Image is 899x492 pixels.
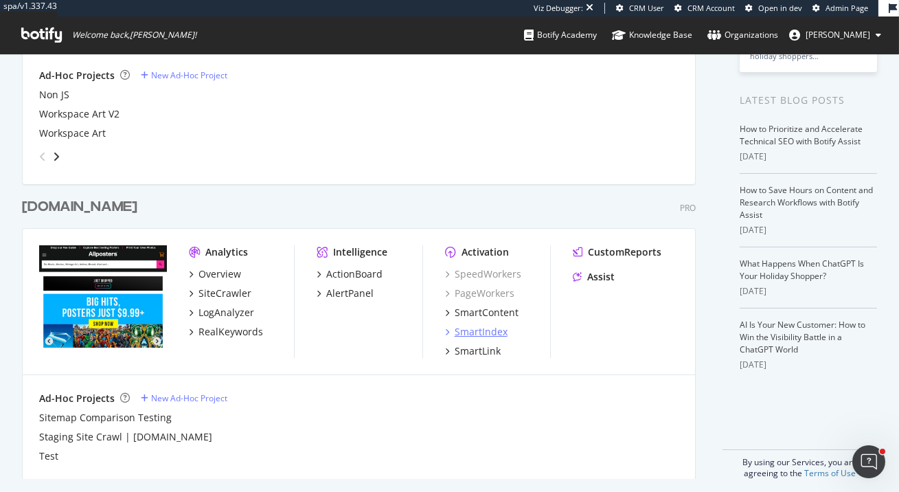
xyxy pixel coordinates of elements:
[707,16,778,54] a: Organizations
[39,430,212,444] a: Staging Site Crawl | [DOMAIN_NAME]
[39,88,69,102] a: Non JS
[39,107,120,121] a: Workspace Art V2
[616,3,664,14] a: CRM User
[455,306,519,320] div: SmartContent
[39,411,172,425] a: Sitemap Comparison Testing
[680,202,696,214] div: Pro
[612,16,692,54] a: Knowledge Base
[141,392,227,404] a: New Ad-Hoc Project
[317,267,383,281] a: ActionBoard
[778,24,892,46] button: [PERSON_NAME]
[524,28,597,42] div: Botify Academy
[326,267,383,281] div: ActionBoard
[39,449,58,463] a: Test
[740,184,873,221] a: How to Save Hours on Content and Research Workflows with Botify Assist
[333,245,387,259] div: Intelligence
[740,93,877,108] div: Latest Blog Posts
[455,325,508,339] div: SmartIndex
[826,3,868,13] span: Admin Page
[22,197,137,217] div: [DOMAIN_NAME]
[740,359,877,371] div: [DATE]
[198,267,241,281] div: Overview
[39,69,115,82] div: Ad-Hoc Projects
[745,3,802,14] a: Open in dev
[141,69,227,81] a: New Ad-Hoc Project
[72,30,196,41] span: Welcome back, [PERSON_NAME] !
[445,344,501,358] a: SmartLink
[674,3,735,14] a: CRM Account
[758,3,802,13] span: Open in dev
[189,306,254,320] a: LogAnalyzer
[445,287,514,300] a: PageWorkers
[588,245,661,259] div: CustomReports
[524,16,597,54] a: Botify Academy
[687,3,735,13] span: CRM Account
[198,287,251,300] div: SiteCrawler
[205,245,248,259] div: Analytics
[326,287,374,300] div: AlertPanel
[189,287,251,300] a: SiteCrawler
[52,150,61,164] div: angle-right
[612,28,692,42] div: Knowledge Base
[34,146,52,168] div: angle-left
[198,325,263,339] div: RealKeywords
[722,449,877,479] div: By using our Services, you are agreeing to the
[806,29,870,41] span: adrianna
[189,267,241,281] a: Overview
[707,28,778,42] div: Organizations
[587,270,615,284] div: Assist
[804,467,856,479] a: Terms of Use
[534,3,583,14] div: Viz Debugger:
[629,3,664,13] span: CRM User
[740,224,877,236] div: [DATE]
[852,445,885,478] iframe: Intercom live chat
[151,69,227,81] div: New Ad-Hoc Project
[573,245,661,259] a: CustomReports
[22,197,143,217] a: [DOMAIN_NAME]
[445,267,521,281] a: SpeedWorkers
[445,325,508,339] a: SmartIndex
[317,287,374,300] a: AlertPanel
[573,270,615,284] a: Assist
[812,3,868,14] a: Admin Page
[198,306,254,320] div: LogAnalyzer
[462,245,509,259] div: Activation
[740,123,863,147] a: How to Prioritize and Accelerate Technical SEO with Botify Assist
[740,319,865,355] a: AI Is Your New Customer: How to Win the Visibility Battle in a ChatGPT World
[740,285,877,298] div: [DATE]
[39,126,106,140] a: Workspace Art
[740,258,864,282] a: What Happens When ChatGPT Is Your Holiday Shopper?
[151,392,227,404] div: New Ad-Hoc Project
[189,325,263,339] a: RealKeywords
[740,150,877,163] div: [DATE]
[455,344,501,358] div: SmartLink
[445,306,519,320] a: SmartContent
[39,392,115,405] div: Ad-Hoc Projects
[39,245,167,348] img: allposters.com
